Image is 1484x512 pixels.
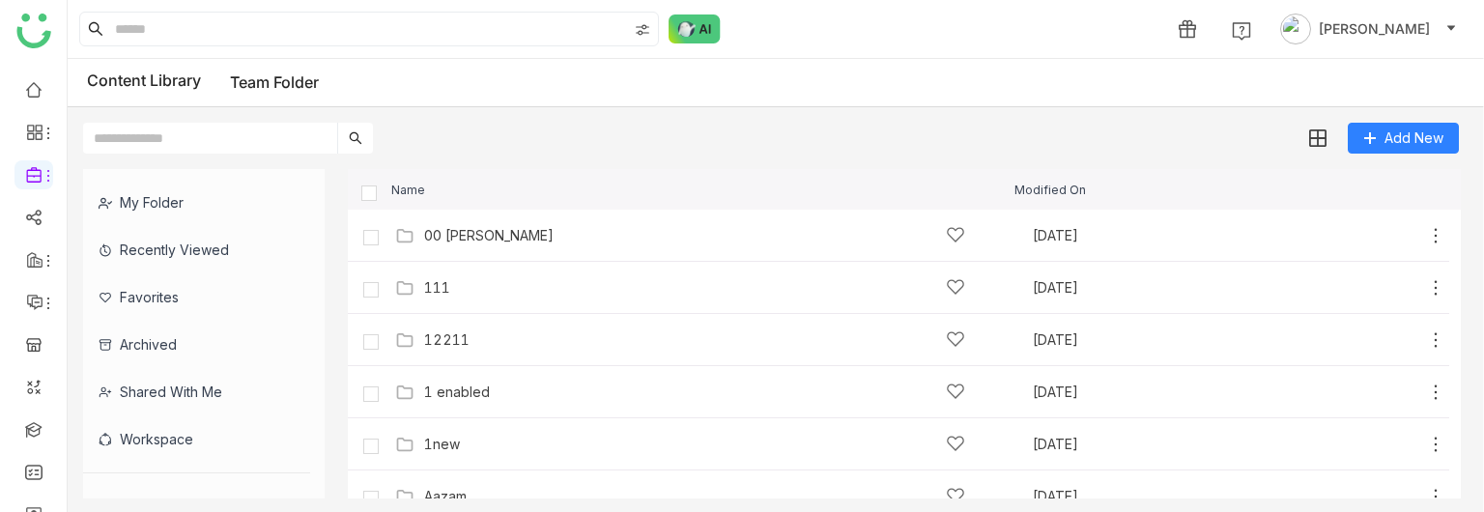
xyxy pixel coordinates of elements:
[230,72,319,92] a: Team Folder
[83,415,310,463] div: Workspace
[1319,18,1430,40] span: [PERSON_NAME]
[424,228,554,243] a: 00 [PERSON_NAME]
[424,437,460,452] a: 1new
[1309,129,1327,147] img: grid.svg
[1276,14,1461,44] button: [PERSON_NAME]
[424,384,490,400] a: 1 enabled
[395,435,414,454] img: Folder
[1033,281,1234,295] div: [DATE]
[1348,123,1459,154] button: Add New
[395,487,414,506] img: Folder
[16,14,51,48] img: logo
[83,321,310,368] div: Archived
[83,226,310,273] div: Recently Viewed
[1280,14,1311,44] img: avatar
[87,71,319,95] div: Content Library
[1033,229,1234,242] div: [DATE]
[1033,490,1234,503] div: [DATE]
[1014,184,1086,196] span: Modified On
[1033,333,1234,347] div: [DATE]
[424,489,467,504] a: Aazam
[395,226,414,245] img: Folder
[83,368,310,415] div: Shared with me
[1232,21,1251,41] img: help.svg
[1384,128,1443,149] span: Add New
[424,332,470,348] a: 12211
[669,14,721,43] img: ask-buddy-normal.svg
[1033,438,1234,451] div: [DATE]
[395,330,414,350] img: Folder
[83,179,310,226] div: My Folder
[395,383,414,402] img: Folder
[1033,385,1234,399] div: [DATE]
[635,22,650,38] img: search-type.svg
[83,273,310,321] div: Favorites
[391,184,425,196] span: Name
[395,278,414,298] img: Folder
[424,280,450,296] a: 111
